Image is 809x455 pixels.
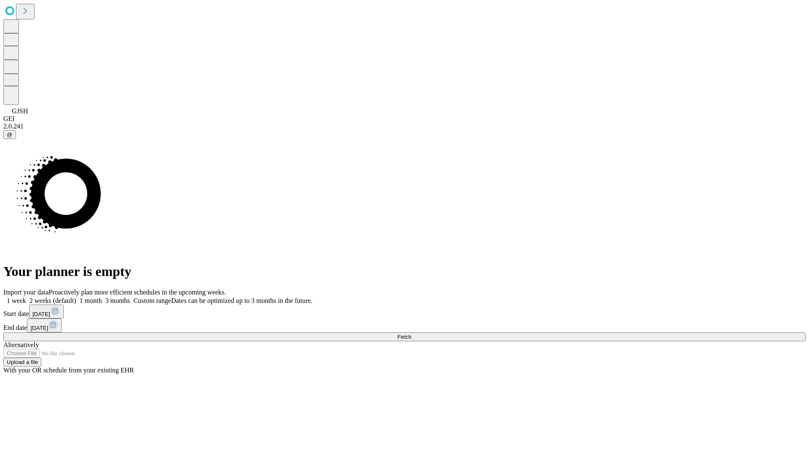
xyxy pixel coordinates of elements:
span: With your OR schedule from your existing EHR [3,367,134,374]
div: End date [3,318,806,332]
span: [DATE] [30,325,48,331]
div: GEI [3,115,806,123]
span: 2 weeks (default) [29,297,76,304]
span: @ [7,131,13,138]
span: GJSH [12,107,28,115]
div: 2.0.241 [3,123,806,130]
span: [DATE] [32,311,50,317]
span: 1 week [7,297,26,304]
button: [DATE] [29,305,64,318]
span: 3 months [105,297,130,304]
span: Import your data [3,289,49,296]
button: @ [3,130,16,139]
span: Fetch [397,334,411,340]
h1: Your planner is empty [3,264,806,279]
span: Dates can be optimized up to 3 months in the future. [171,297,312,304]
button: [DATE] [27,318,62,332]
button: Fetch [3,332,806,341]
span: Proactively plan more efficient schedules in the upcoming weeks. [49,289,226,296]
div: Start date [3,305,806,318]
span: Custom range [134,297,171,304]
button: Upload a file [3,358,41,367]
span: 1 month [80,297,102,304]
span: Alternatively [3,341,39,348]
